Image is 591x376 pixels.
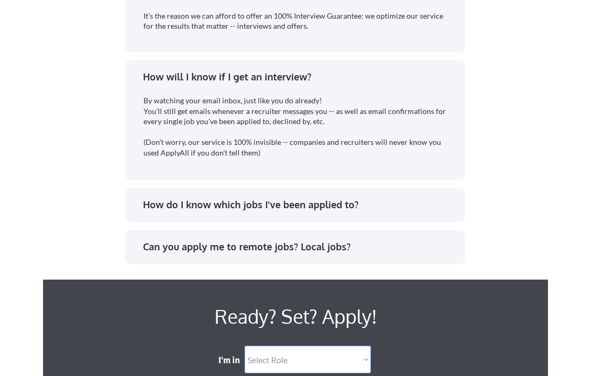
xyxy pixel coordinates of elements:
[143,95,449,158] div: By watching your email inbox, just like you do already! You'll still get emails whenever a recrui...
[143,70,455,84] div: How will I know if I get an interview?
[143,240,455,254] div: Can you apply me to remote jobs? Local jobs?
[192,301,399,332] div: Ready? Set? Apply!
[218,354,247,366] div: I'm in
[143,198,455,211] div: How do I know which jobs I've been applied to?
